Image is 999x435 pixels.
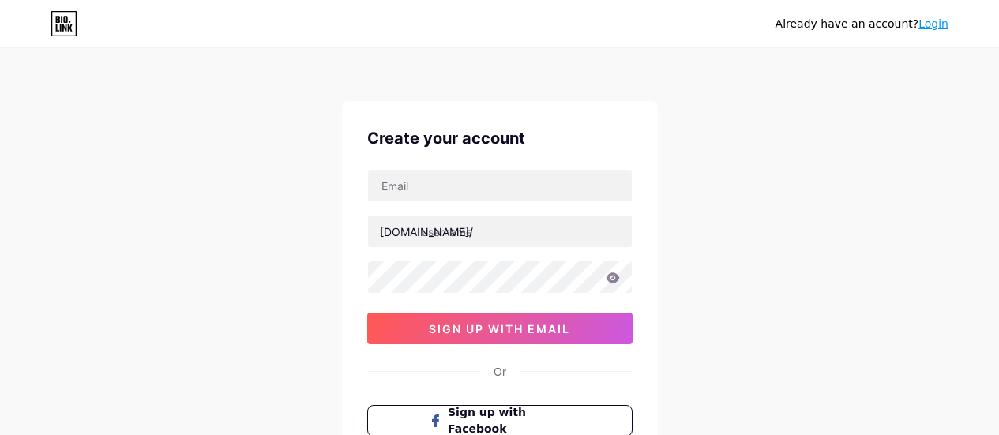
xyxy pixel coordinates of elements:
[368,170,632,201] input: Email
[918,17,948,30] a: Login
[368,216,632,247] input: username
[367,126,633,150] div: Create your account
[776,16,948,32] div: Already have an account?
[380,223,473,240] div: [DOMAIN_NAME]/
[367,313,633,344] button: sign up with email
[494,363,506,380] div: Or
[429,322,570,336] span: sign up with email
